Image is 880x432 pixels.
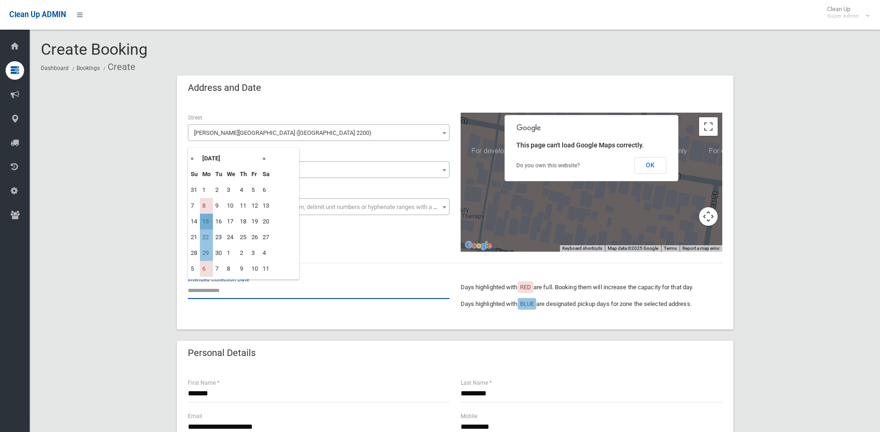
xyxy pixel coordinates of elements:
[200,261,213,277] td: 6
[664,246,677,251] a: Terms (opens in new tab)
[238,214,249,229] td: 18
[188,166,200,182] th: Su
[188,151,200,166] th: «
[238,182,249,198] td: 4
[213,229,225,245] td: 23
[249,214,260,229] td: 19
[188,182,200,198] td: 31
[177,79,272,97] header: Address and Date
[249,261,260,277] td: 10
[699,207,718,226] button: Map camera controls
[9,10,66,19] span: Clean Up ADMIN
[188,214,200,229] td: 14
[188,124,450,141] span: Winifred Street (CONDELL PARK 2200)
[225,198,238,214] td: 10
[463,240,494,252] a: Open this area in Google Maps (opens a new window)
[238,245,249,261] td: 2
[213,214,225,229] td: 16
[200,151,260,166] th: [DATE]
[249,166,260,182] th: Fr
[682,246,719,251] a: Report a map error
[260,198,272,214] td: 13
[238,229,249,245] td: 25
[260,245,272,261] td: 4
[260,214,272,229] td: 20
[225,182,238,198] td: 3
[260,151,272,166] th: »
[238,198,249,214] td: 11
[520,300,534,307] span: BLUE
[213,166,225,182] th: Tu
[520,284,531,291] span: RED
[77,65,100,71] a: Bookings
[461,299,722,310] p: Days highlighted with are designated pickup days for zone the selected address.
[634,157,666,174] button: OK
[200,182,213,198] td: 1
[190,164,447,177] span: 37
[200,166,213,182] th: Mo
[188,261,200,277] td: 5
[238,166,249,182] th: Th
[260,261,272,277] td: 11
[213,198,225,214] td: 9
[260,229,272,245] td: 27
[238,261,249,277] td: 9
[188,198,200,214] td: 7
[225,261,238,277] td: 8
[516,141,644,149] span: This page can't load Google Maps correctly.
[177,344,267,362] header: Personal Details
[101,58,135,76] li: Create
[463,240,494,252] img: Google
[188,161,450,178] span: 37
[41,40,148,58] span: Create Booking
[213,261,225,277] td: 7
[249,245,260,261] td: 3
[200,214,213,229] td: 15
[225,245,238,261] td: 1
[249,229,260,245] td: 26
[188,229,200,245] td: 21
[225,214,238,229] td: 17
[190,127,447,140] span: Winifred Street (CONDELL PARK 2200)
[699,117,718,136] button: Toggle fullscreen view
[260,182,272,198] td: 6
[225,229,238,245] td: 24
[827,13,859,19] small: Super Admin
[200,245,213,261] td: 29
[461,282,722,293] p: Days highlighted with are full. Booking them will increase the capacity for that day.
[200,229,213,245] td: 22
[200,198,213,214] td: 8
[194,203,453,210] span: Select the unit number from the dropdown, delimit unit numbers or hyphenate ranges with a comma
[249,182,260,198] td: 5
[516,162,580,169] a: Do you own this website?
[213,245,225,261] td: 30
[249,198,260,214] td: 12
[225,166,238,182] th: We
[260,166,272,182] th: Sa
[562,245,602,252] button: Keyboard shortcuts
[608,246,658,251] span: Map data ©2025 Google
[41,65,69,71] a: Dashboard
[188,245,200,261] td: 28
[822,6,868,19] span: Clean Up
[213,182,225,198] td: 2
